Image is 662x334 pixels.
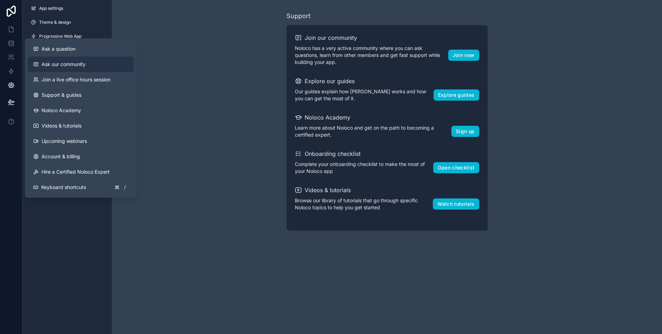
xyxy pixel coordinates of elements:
span: Progressive Web App [39,34,81,39]
span: Keyboard shortcuts [41,184,86,191]
h2: Videos & tutorials [305,186,351,194]
span: Videos & tutorials [42,122,81,129]
a: Theme & design [25,17,109,28]
span: Ask a question [42,45,75,52]
button: Open checklist [433,162,479,173]
span: Theme & design [39,20,71,25]
button: Hire a Certified Noloco Expert [28,164,134,180]
button: Keyboard shortcuts/ [28,180,134,195]
button: Explore guides [434,89,479,101]
a: Support & guides [28,87,134,103]
span: Join a live office hours session [42,76,110,83]
p: Browse our library of tutorials that go through specific Noloco topics to help you get started [295,197,433,211]
a: Upcoming webinars [28,133,134,149]
a: App settings [25,3,109,14]
a: Account & billing [28,149,134,164]
a: Progressive Web App [25,31,109,42]
button: Watch tutorials [433,198,479,210]
a: Ask our community [28,57,134,72]
a: Noloco Academy [28,103,134,118]
p: Learn more about Noloco and get on the path to becoming a certified expert. [295,124,452,138]
h2: Onboarding checklist [305,150,361,158]
span: / [122,184,128,190]
h2: Join our community [305,34,357,42]
div: Support [286,11,311,21]
span: Account & billing [42,153,80,160]
span: Ask our community [42,61,86,68]
span: Noloco Academy [42,107,81,114]
p: Noloco has a very active community where you can ask questions, learn from other members and get ... [295,45,448,66]
span: Upcoming webinars [42,138,87,145]
p: Our guides explain how [PERSON_NAME] works and how you can get the most of it. [295,88,434,102]
h2: Noloco Academy [305,113,350,122]
button: Join now [448,50,479,61]
a: Videos & tutorials [28,118,134,133]
button: Sign up [451,126,479,137]
span: App settings [39,6,63,11]
span: Support & guides [42,92,81,99]
button: Ask a question [28,41,134,57]
span: Hire a Certified Noloco Expert [42,168,110,175]
a: Join a live office hours session [28,72,134,87]
h2: Explore our guides [305,77,355,85]
p: Complete your onboarding checklist to make the most of your Noloco app [295,161,433,175]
